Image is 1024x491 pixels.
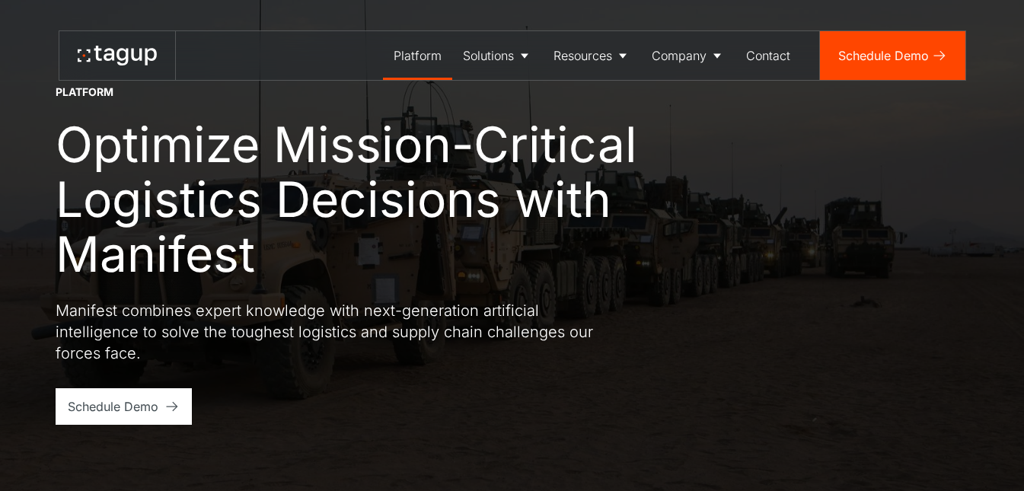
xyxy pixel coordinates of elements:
[383,31,452,80] a: Platform
[820,31,965,80] a: Schedule Demo
[56,117,695,282] h1: Optimize Mission-Critical Logistics Decisions with Manifest
[56,388,192,425] a: Schedule Demo
[735,31,801,80] a: Contact
[463,46,514,65] div: Solutions
[56,84,113,100] div: Platform
[394,46,442,65] div: Platform
[452,31,543,80] a: Solutions
[68,397,158,416] div: Schedule Demo
[641,31,735,80] a: Company
[553,46,612,65] div: Resources
[838,46,929,65] div: Schedule Demo
[746,46,790,65] div: Contact
[652,46,707,65] div: Company
[56,300,604,364] p: Manifest combines expert knowledge with next-generation artificial intelligence to solve the toug...
[543,31,641,80] a: Resources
